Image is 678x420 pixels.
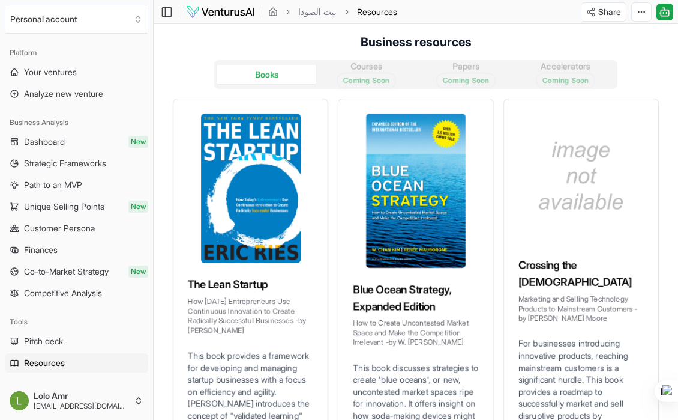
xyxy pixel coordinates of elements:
a: Pitch deck [5,332,148,351]
span: Your ventures [24,66,77,78]
img: logo [185,5,256,19]
a: Strategic Frameworks [5,154,148,173]
span: Strategic Frameworks [24,157,106,169]
span: Analyze new venture [24,88,103,100]
a: Your ventures [5,62,148,82]
span: Share [598,6,621,18]
div: Business Analysis [5,113,148,132]
nav: breadcrumb [268,6,397,18]
span: New [128,266,148,278]
span: Pitch deck [24,335,63,347]
div: Tools [5,312,148,332]
img: The Lean Startup [201,114,301,263]
h3: Blue Ocean Strategy, Expanded Edition [353,281,478,315]
h3: The Lean Startup [188,276,313,293]
h4: Business resources [154,24,678,50]
span: Unique Selling Points [24,201,104,213]
span: Finances [24,244,58,256]
a: Unique Selling PointsNew [5,197,148,216]
p: How [DATE] Entrepreneurs Use Continuous Innovation to Create Radically Successful Businesses - by... [188,297,313,335]
div: Books [255,68,278,81]
span: New [128,136,148,148]
img: Blue Ocean Strategy, Expanded Edition [366,114,466,268]
button: Share [581,2,626,22]
p: Marketing and Selling Technology Products to Mainstream Customers - by [PERSON_NAME] Moore [518,294,644,323]
span: Dashboard [24,136,65,148]
button: Lolo Amr[EMAIL_ADDRESS][DOMAIN_NAME] [5,386,148,415]
h3: Crossing the [DEMOGRAPHIC_DATA] [518,257,644,291]
span: Customer Persona [24,222,95,234]
a: Analyze new venture [5,84,148,103]
a: DashboardNew [5,132,148,151]
span: Resources [24,357,65,369]
span: Lolo Amr [34,391,129,401]
a: Path to an MVP [5,175,148,195]
a: Competitive Analysis [5,284,148,303]
div: Platform [5,43,148,62]
span: Go-to-Market Strategy [24,266,109,278]
a: Customer Persona [5,219,148,238]
a: Finances [5,240,148,260]
img: Crossing the Chasm [531,114,631,244]
a: Resources [5,353,148,373]
a: Go-to-Market StrategyNew [5,262,148,281]
p: How to Create Uncontested Market Space and Make the Competition Irrelevant - by W. [PERSON_NAME] [353,318,478,347]
img: ACg8ocIXj0e54p9DuPn8t1yj9NdWHgbmf9hs59jO62Gl0s0WZF655Q=s96-c [10,391,29,410]
a: بيت الصودا [298,6,337,18]
span: New [128,201,148,213]
button: Select an organization [5,5,148,34]
span: Resources [357,6,397,18]
span: [EMAIL_ADDRESS][DOMAIN_NAME] [34,401,129,411]
span: Path to an MVP [24,179,82,191]
span: Competitive Analysis [24,287,102,299]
